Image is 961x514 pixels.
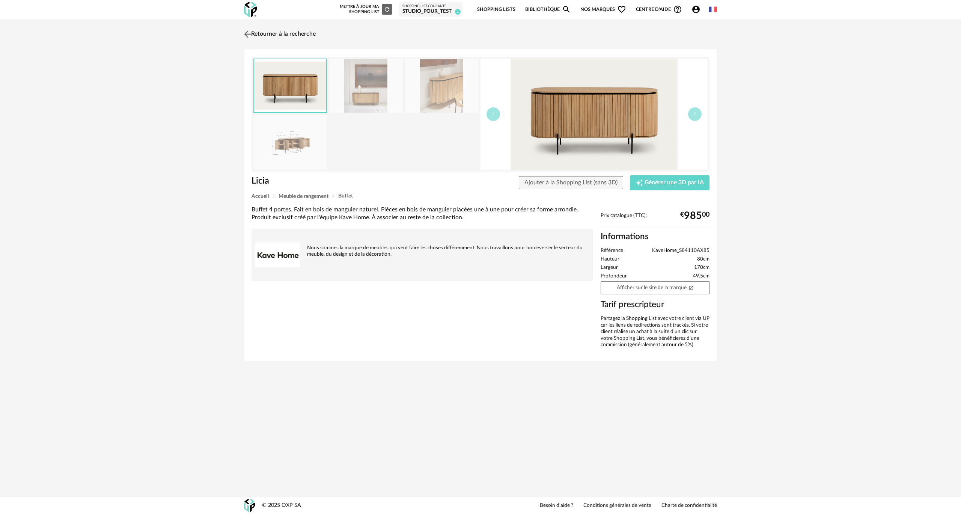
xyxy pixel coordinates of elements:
[402,4,459,15] a: Shopping List courante STUDIO_POUR_TEST 2
[652,247,709,254] span: KaveHome_S84110AX85
[252,193,709,199] div: Breadcrumb
[242,26,316,42] a: Retourner à la recherche
[601,273,627,280] span: Profondeur
[402,8,459,15] div: STUDIO_POUR_TEST
[697,256,709,263] span: 80cm
[680,213,709,219] div: € 00
[688,285,694,290] span: Open In New icon
[691,5,700,14] span: Account Circle icon
[601,256,619,263] span: Hauteur
[405,59,478,113] img: A000001993_8.jpg
[338,193,353,199] span: Buffet
[279,194,328,199] span: Meuble de rangement
[661,502,717,509] a: Charte de confidentialité
[562,5,571,14] span: Magnify icon
[254,59,326,112] img: AA5637M46_1V01.jpg
[519,176,623,190] button: Ajouter à la Shopping List (sans 3D)
[243,29,253,39] img: svg+xml;base64,PHN2ZyB3aWR0aD0iMjQiIGhlaWdodD0iMjQiIHZpZXdCb3g9IjAgMCAyNCAyNCIgZmlsbD0ibm9uZSIgeG...
[252,194,269,199] span: Accueil
[580,1,626,18] span: Nos marques
[252,175,438,187] h1: Licia
[636,5,682,14] span: Centre d'aideHelp Circle Outline icon
[402,4,459,9] div: Shopping List courante
[694,264,709,271] span: 170cm
[673,5,682,14] span: Help Circle Outline icon
[601,264,618,271] span: Largeur
[262,502,301,509] div: © 2025 OXP SA
[384,7,390,11] span: Refresh icon
[540,502,573,509] a: Besoin d'aide ?
[583,502,651,509] a: Conditions générales de vente
[338,4,392,15] div: Mettre à jour ma Shopping List
[601,213,709,226] div: Prix catalogue (TTC):
[330,59,402,113] img: A000001993_7.jpg
[455,9,461,15] span: 2
[691,5,704,14] span: Account Circle icon
[477,1,515,18] a: Shopping Lists
[601,231,709,242] h2: Informations
[617,5,626,14] span: Heart Outline icon
[525,1,571,18] a: BibliothèqueMagnify icon
[684,213,702,219] span: 985
[254,115,327,169] img: AA5637M46_1C02.jpg
[244,2,257,17] img: OXP
[601,315,709,348] p: Partagez la Shopping List avec votre client via UP car les liens de redirections sont trackés. Si...
[709,5,717,14] img: fr
[645,180,704,186] span: Générer une 3D par IA
[601,299,709,310] h3: Tarif prescripteur
[601,281,709,294] a: Afficher sur le site de la marqueOpen In New icon
[480,59,708,170] img: AA5637M46_1V01.jpg
[636,179,643,187] span: Creation icon
[630,175,709,190] button: Creation icon Générer une 3D par IA
[255,232,300,277] img: brand logo
[244,499,255,512] img: OXP
[255,232,589,258] div: Nous sommes la marque de meubles qui veut faire les choses différemment. Nous travaillons pour bo...
[252,206,593,222] div: Buffet 4 portes. Fait en bois de manguier naturel. Pièces en bois de manguier placées une à une p...
[601,247,623,254] span: Référence
[693,273,709,280] span: 49.5cm
[524,179,618,185] span: Ajouter à la Shopping List (sans 3D)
